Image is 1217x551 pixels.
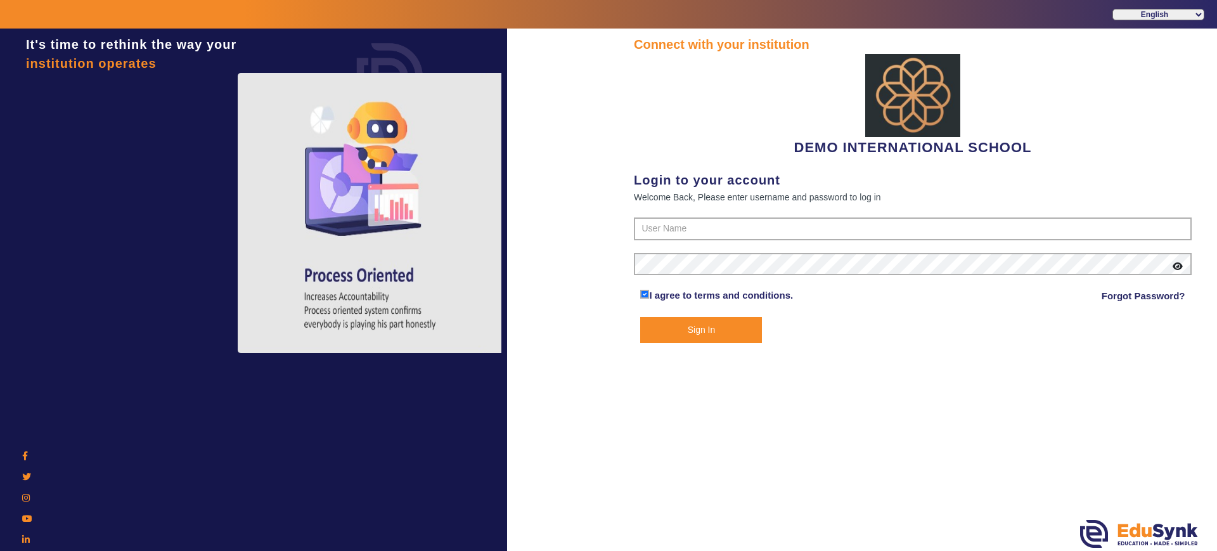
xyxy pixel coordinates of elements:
[26,56,157,70] span: institution operates
[649,290,793,301] a: I agree to terms and conditions.
[1102,288,1185,304] a: Forgot Password?
[342,29,437,124] img: login.png
[634,35,1192,54] div: Connect with your institution
[640,317,762,343] button: Sign In
[238,73,504,353] img: login4.png
[634,190,1192,205] div: Welcome Back, Please enter username and password to log in
[1080,520,1198,548] img: edusynk.png
[26,37,236,51] span: It's time to rethink the way your
[865,54,960,137] img: abdd4561-dfa5-4bc5-9f22-bd710a8d2831
[634,54,1192,158] div: DEMO INTERNATIONAL SCHOOL
[634,171,1192,190] div: Login to your account
[634,217,1192,240] input: User Name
